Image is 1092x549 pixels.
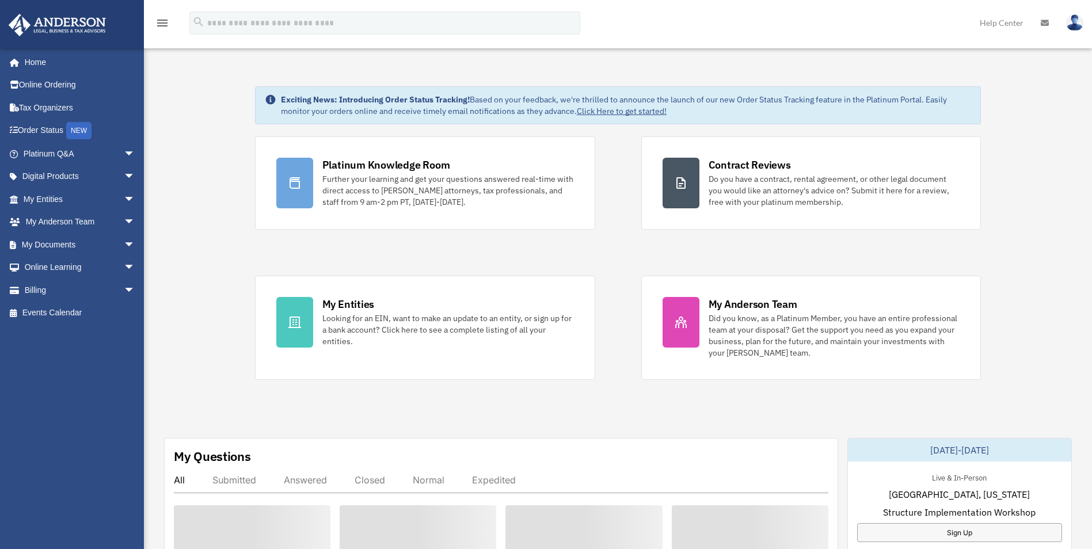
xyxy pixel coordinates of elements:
a: My Anderson Teamarrow_drop_down [8,211,153,234]
div: [DATE]-[DATE] [848,439,1071,462]
div: Answered [284,474,327,486]
a: Order StatusNEW [8,119,153,143]
a: Sign Up [857,523,1062,542]
span: arrow_drop_down [124,165,147,189]
div: Submitted [212,474,256,486]
div: NEW [66,122,92,139]
div: My Questions [174,448,251,465]
div: My Entities [322,297,374,311]
div: Do you have a contract, rental agreement, or other legal document you would like an attorney's ad... [709,173,960,208]
a: My Documentsarrow_drop_down [8,233,153,256]
a: Digital Productsarrow_drop_down [8,165,153,188]
div: Closed [355,474,385,486]
a: Platinum Q&Aarrow_drop_down [8,142,153,165]
strong: Exciting News: Introducing Order Status Tracking! [281,94,470,105]
div: Did you know, as a Platinum Member, you have an entire professional team at your disposal? Get th... [709,312,960,359]
a: Events Calendar [8,302,153,325]
a: Online Learningarrow_drop_down [8,256,153,279]
div: All [174,474,185,486]
span: arrow_drop_down [124,256,147,280]
div: Expedited [472,474,516,486]
span: arrow_drop_down [124,188,147,211]
a: Tax Organizers [8,96,153,119]
span: Structure Implementation Workshop [883,505,1036,519]
a: Billingarrow_drop_down [8,279,153,302]
a: Contract Reviews Do you have a contract, rental agreement, or other legal document you would like... [641,136,981,230]
div: Platinum Knowledge Room [322,158,450,172]
a: Click Here to get started! [577,106,667,116]
a: Platinum Knowledge Room Further your learning and get your questions answered real-time with dire... [255,136,595,230]
a: Online Ordering [8,74,153,97]
a: Home [8,51,147,74]
a: My Entities Looking for an EIN, want to make an update to an entity, or sign up for a bank accoun... [255,276,595,380]
a: My Entitiesarrow_drop_down [8,188,153,211]
img: Anderson Advisors Platinum Portal [5,14,109,36]
div: My Anderson Team [709,297,797,311]
span: arrow_drop_down [124,233,147,257]
a: menu [155,20,169,30]
img: User Pic [1066,14,1083,31]
i: search [192,16,205,28]
span: arrow_drop_down [124,279,147,302]
div: Contract Reviews [709,158,791,172]
div: Live & In-Person [923,471,996,483]
div: Based on your feedback, we're thrilled to announce the launch of our new Order Status Tracking fe... [281,94,972,117]
a: My Anderson Team Did you know, as a Platinum Member, you have an entire professional team at your... [641,276,981,380]
span: arrow_drop_down [124,142,147,166]
div: Further your learning and get your questions answered real-time with direct access to [PERSON_NAM... [322,173,574,208]
span: arrow_drop_down [124,211,147,234]
span: [GEOGRAPHIC_DATA], [US_STATE] [889,487,1030,501]
div: Looking for an EIN, want to make an update to an entity, or sign up for a bank account? Click her... [322,312,574,347]
i: menu [155,16,169,30]
div: Normal [413,474,444,486]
